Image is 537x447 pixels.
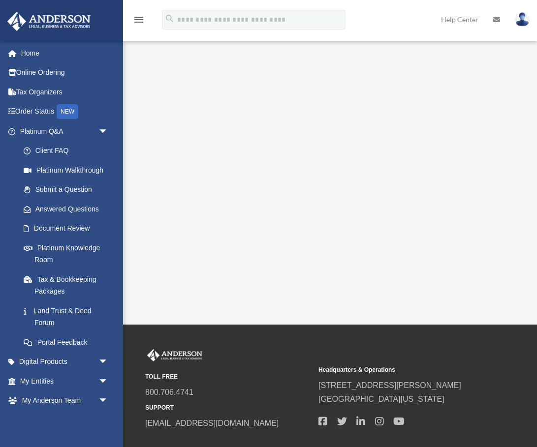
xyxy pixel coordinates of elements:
a: Submit a Question [14,180,123,200]
a: Answered Questions [14,199,123,219]
span: arrow_drop_down [98,371,118,391]
img: Anderson Advisors Platinum Portal [145,349,204,362]
a: My Anderson Teamarrow_drop_down [7,391,123,411]
a: Tax & Bookkeeping Packages [14,269,123,301]
div: NEW [57,104,78,119]
a: Order StatusNEW [7,102,123,122]
a: Home [7,43,123,63]
span: arrow_drop_down [98,391,118,411]
small: TOLL FREE [145,372,312,382]
a: 800.706.4741 [145,388,193,396]
i: search [164,13,175,24]
a: Digital Productsarrow_drop_down [7,352,123,372]
a: Portal Feedback [14,332,123,352]
img: User Pic [515,12,530,27]
img: Anderson Advisors Platinum Portal [4,12,94,31]
a: Land Trust & Deed Forum [14,301,123,332]
a: menu [133,17,145,26]
a: [GEOGRAPHIC_DATA][US_STATE] [318,395,444,403]
span: arrow_drop_down [98,410,118,430]
a: My Documentsarrow_drop_down [7,410,123,430]
a: Document Review [14,219,123,238]
small: SUPPORT [145,403,312,413]
a: Client FAQ [14,141,123,161]
a: Platinum Knowledge Room [14,238,123,269]
a: [EMAIL_ADDRESS][DOMAIN_NAME] [145,419,279,427]
iframe: <span data-mce-type="bookmark" style="display: inline-block; width: 0px; overflow: hidden; line-h... [133,50,525,268]
span: arrow_drop_down [98,352,118,372]
a: Online Ordering [7,63,123,83]
a: Platinum Walkthrough [14,160,118,180]
a: [STREET_ADDRESS][PERSON_NAME] [318,381,461,389]
a: My Entitiesarrow_drop_down [7,371,123,391]
span: arrow_drop_down [98,121,118,142]
a: Platinum Q&Aarrow_drop_down [7,121,123,141]
i: menu [133,14,145,26]
small: Headquarters & Operations [318,365,485,375]
a: Tax Organizers [7,82,123,102]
